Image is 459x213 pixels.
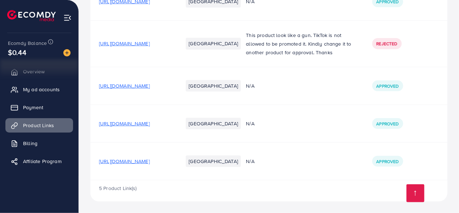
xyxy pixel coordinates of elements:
span: Product Links [23,122,54,129]
span: Approved [377,121,399,127]
a: Product Links [5,118,73,133]
span: Payment [23,104,43,111]
span: Approved [377,83,399,89]
a: Overview [5,64,73,79]
span: N/A [246,120,254,127]
a: Payment [5,100,73,115]
img: image [63,49,71,56]
span: This product look like a gun. TikTok is not allowed to be promoted it. Kindly change it to anothe... [246,32,351,56]
li: [GEOGRAPHIC_DATA] [186,118,241,129]
iframe: Chat [428,181,454,208]
a: Affiliate Program [5,154,73,168]
span: Affiliate Program [23,158,62,165]
span: Billing [23,140,37,147]
span: [URL][DOMAIN_NAME] [99,40,150,47]
span: Ecomdy Balance [8,40,47,47]
li: [GEOGRAPHIC_DATA] [186,156,241,167]
span: Approved [377,158,399,165]
span: Rejected [377,41,397,47]
span: $0.44 [8,47,26,57]
span: My ad accounts [23,86,60,93]
img: logo [7,10,56,21]
span: N/A [246,158,254,165]
li: [GEOGRAPHIC_DATA] [186,80,241,92]
a: Billing [5,136,73,151]
span: [URL][DOMAIN_NAME] [99,158,150,165]
span: [URL][DOMAIN_NAME] [99,120,150,127]
span: N/A [246,82,254,89]
span: 5 Product Link(s) [99,185,137,192]
li: [GEOGRAPHIC_DATA] [186,38,241,49]
span: Overview [23,68,45,75]
a: My ad accounts [5,82,73,97]
span: [URL][DOMAIN_NAME] [99,82,150,89]
img: menu [63,14,72,22]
